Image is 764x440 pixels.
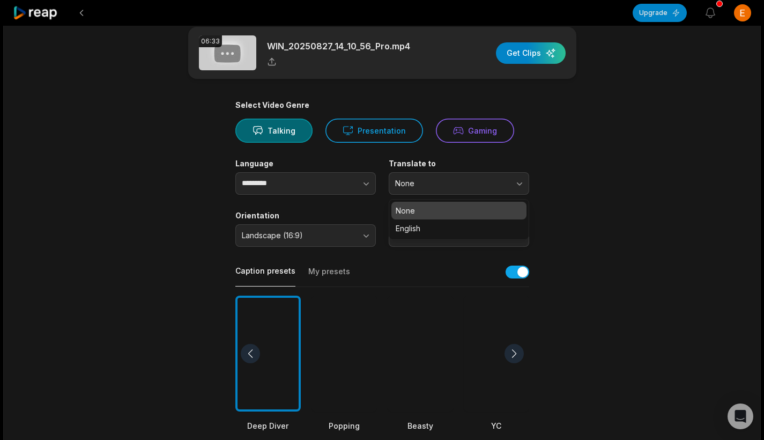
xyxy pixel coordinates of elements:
[235,420,301,431] div: Deep Diver
[235,119,313,143] button: Talking
[235,224,376,247] button: Landscape (16:9)
[242,231,354,240] span: Landscape (16:9)
[235,159,376,168] label: Language
[267,40,410,53] p: WIN_20250827_14_10_56_Pro.mp4
[235,100,529,110] div: Select Video Genre
[464,420,529,431] div: YC
[396,205,522,216] p: None
[436,119,514,143] button: Gaming
[389,199,529,240] div: None
[496,42,566,64] button: Get Clips
[199,35,222,47] div: 06:33
[308,266,350,287] button: My presets
[395,179,508,188] span: None
[235,266,295,287] button: Caption presets
[389,172,529,195] button: None
[235,211,376,221] label: Orientation
[728,404,753,429] div: Open Intercom Messenger
[325,119,423,143] button: Presentation
[396,223,522,234] p: English
[388,420,453,431] div: Beasty
[633,4,687,22] button: Upgrade
[389,159,529,168] label: Translate to
[311,420,377,431] div: Popping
